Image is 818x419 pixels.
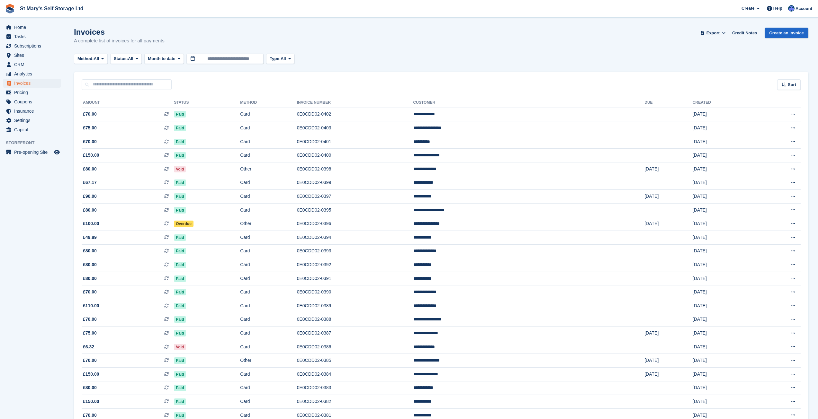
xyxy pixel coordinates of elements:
span: £6.32 [83,344,94,350]
span: Help [773,5,782,12]
td: Card [240,231,297,245]
span: Paid [174,412,186,419]
td: Card [240,313,297,327]
th: Method [240,98,297,108]
td: [DATE] [693,135,755,149]
a: menu [3,97,61,106]
span: Paid [174,234,186,241]
td: Card [240,381,297,395]
td: Card [240,121,297,135]
a: Create an Invoice [765,28,808,38]
span: £80.00 [83,261,97,268]
span: CRM [14,60,53,69]
span: £80.00 [83,275,97,282]
span: £67.17 [83,179,97,186]
td: 0E0CDD02-0384 [297,367,413,381]
span: £70.00 [83,289,97,295]
span: £70.00 [83,316,97,323]
td: [DATE] [644,217,693,231]
td: 0E0CDD02-0403 [297,121,413,135]
span: Tasks [14,32,53,41]
img: stora-icon-8386f47178a22dfd0bd8f6a31ec36ba5ce8667c1dd55bd0f319d3a0aa187defe.svg [5,4,15,13]
td: Card [240,258,297,272]
td: 0E0CDD02-0400 [297,149,413,162]
td: 0E0CDD02-0395 [297,203,413,217]
span: Sort [788,82,796,88]
a: St Mary's Self Storage Ltd [17,3,86,14]
td: 0E0CDD02-0401 [297,135,413,149]
span: Account [796,5,812,12]
td: 0E0CDD02-0391 [297,272,413,285]
td: [DATE] [693,327,755,340]
td: [DATE] [644,190,693,204]
td: [DATE] [644,162,693,176]
span: Coupons [14,97,53,106]
td: [DATE] [644,354,693,368]
a: menu [3,32,61,41]
td: [DATE] [693,272,755,285]
td: 0E0CDD02-0390 [297,285,413,299]
td: 0E0CDD02-0388 [297,313,413,327]
td: 0E0CDD02-0396 [297,217,413,231]
span: £150.00 [83,398,99,405]
td: [DATE] [693,203,755,217]
td: 0E0CDD02-0386 [297,340,413,354]
span: Paid [174,125,186,131]
span: Paid [174,193,186,200]
td: 0E0CDD02-0389 [297,299,413,313]
td: Card [240,395,297,409]
td: 0E0CDD02-0382 [297,395,413,409]
span: All [94,56,99,62]
h1: Invoices [74,28,165,36]
td: [DATE] [693,285,755,299]
td: Card [240,108,297,121]
th: Created [693,98,755,108]
td: Card [240,285,297,299]
th: Amount [82,98,174,108]
span: Create [742,5,754,12]
button: Status: All [110,54,142,64]
a: menu [3,148,61,157]
a: menu [3,88,61,97]
td: [DATE] [644,367,693,381]
span: Subscriptions [14,41,53,50]
span: £80.00 [83,384,97,391]
a: menu [3,23,61,32]
button: Export [699,28,727,38]
span: £80.00 [83,166,97,172]
span: Paid [174,357,186,364]
td: [DATE] [693,395,755,409]
th: Status [174,98,240,108]
td: [DATE] [693,162,755,176]
span: Invoices [14,79,53,88]
span: Void [174,166,186,172]
td: 0E0CDD02-0402 [297,108,413,121]
span: All [128,56,133,62]
span: Void [174,344,186,350]
td: Other [240,162,297,176]
span: Month to date [148,56,175,62]
span: Pricing [14,88,53,97]
p: A complete list of invoices for all payments [74,37,165,45]
span: Insurance [14,107,53,116]
span: £75.00 [83,330,97,336]
span: Paid [174,152,186,159]
a: Credit Notes [730,28,760,38]
a: menu [3,41,61,50]
td: 0E0CDD02-0397 [297,190,413,204]
a: menu [3,51,61,60]
td: [DATE] [693,258,755,272]
span: Export [706,30,720,36]
a: menu [3,60,61,69]
span: Paid [174,385,186,391]
span: Pre-opening Site [14,148,53,157]
a: Preview store [53,148,61,156]
th: Customer [413,98,645,108]
span: £100.00 [83,220,99,227]
span: Settings [14,116,53,125]
td: [DATE] [693,121,755,135]
td: Card [240,203,297,217]
td: Card [240,327,297,340]
td: 0E0CDD02-0392 [297,258,413,272]
td: 0E0CDD02-0385 [297,354,413,368]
